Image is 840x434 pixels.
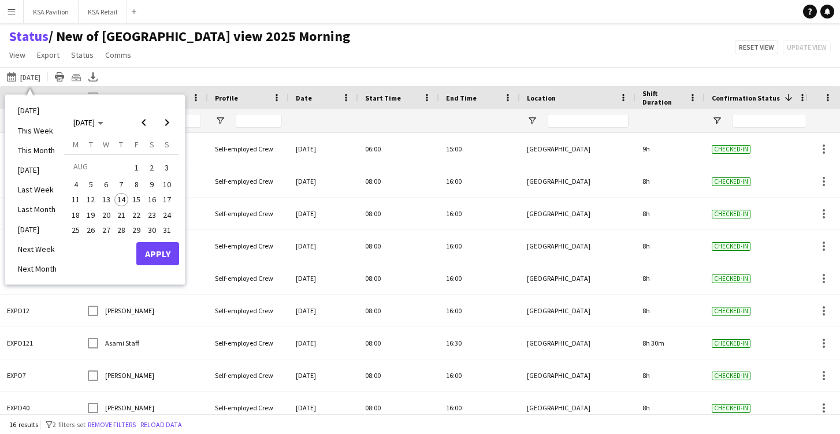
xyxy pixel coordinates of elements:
[520,392,635,424] div: [GEOGRAPHIC_DATA]
[358,295,439,327] div: 08:00
[9,50,25,60] span: View
[99,177,113,191] span: 6
[439,165,520,197] div: 16:00
[159,192,174,207] button: 17-08-2025
[103,139,109,150] span: W
[289,133,358,165] div: [DATE]
[155,111,179,134] button: Next month
[289,230,358,262] div: [DATE]
[114,177,128,191] span: 7
[208,133,289,165] div: Self-employed Crew
[712,339,750,348] span: Checked-in
[712,210,750,218] span: Checked-in
[73,139,79,150] span: M
[101,47,136,62] a: Comms
[289,198,358,229] div: [DATE]
[159,177,174,192] button: 10-08-2025
[129,223,143,237] span: 29
[527,116,537,126] button: Open Filter Menu
[208,230,289,262] div: Self-employed Crew
[520,295,635,327] div: [GEOGRAPHIC_DATA]
[145,208,159,222] span: 23
[79,1,127,23] button: KSA Retail
[71,50,94,60] span: Status
[9,28,49,45] a: Status
[129,207,144,222] button: 22-08-2025
[160,208,174,222] span: 24
[105,403,154,412] span: [PERSON_NAME]
[635,392,705,424] div: 8h
[69,177,83,191] span: 4
[68,177,83,192] button: 04-08-2025
[99,177,114,192] button: 06-08-2025
[635,133,705,165] div: 9h
[358,392,439,424] div: 08:00
[114,207,129,222] button: 21-08-2025
[208,262,289,294] div: Self-employed Crew
[159,222,174,238] button: 31-08-2025
[129,208,143,222] span: 22
[635,295,705,327] div: 8h
[439,327,520,359] div: 16:30
[84,193,98,207] span: 12
[129,159,144,177] button: 01-08-2025
[7,94,50,102] span: Workforce ID
[86,418,138,431] button: Remove filters
[635,230,705,262] div: 8h
[32,47,64,62] a: Export
[99,192,114,207] button: 13-08-2025
[145,223,159,237] span: 30
[735,40,778,54] button: Reset view
[99,193,113,207] span: 13
[520,133,635,165] div: [GEOGRAPHIC_DATA]
[358,198,439,229] div: 08:00
[99,208,113,222] span: 20
[69,193,83,207] span: 11
[105,94,124,102] span: Name
[84,223,98,237] span: 26
[11,121,64,140] li: This Week
[69,223,83,237] span: 25
[439,359,520,391] div: 16:00
[289,295,358,327] div: [DATE]
[208,327,289,359] div: Self-employed Crew
[129,193,143,207] span: 15
[208,295,289,327] div: Self-employed Crew
[114,222,129,238] button: 28-08-2025
[84,177,98,191] span: 5
[145,193,159,207] span: 16
[136,242,179,265] button: Apply
[439,230,520,262] div: 16:00
[289,327,358,359] div: [DATE]
[439,198,520,229] div: 16:00
[520,262,635,294] div: [GEOGRAPHIC_DATA]
[11,101,64,120] li: [DATE]
[208,165,289,197] div: Self-employed Crew
[114,177,129,192] button: 07-08-2025
[733,114,808,128] input: Confirmation Status Filter Input
[69,208,83,222] span: 18
[520,359,635,391] div: [GEOGRAPHIC_DATA]
[119,139,123,150] span: T
[144,192,159,207] button: 16-08-2025
[520,198,635,229] div: [GEOGRAPHIC_DATA]
[68,207,83,222] button: 18-08-2025
[160,177,174,191] span: 10
[144,159,159,177] button: 02-08-2025
[11,239,64,259] li: Next Week
[105,50,131,60] span: Comms
[635,262,705,294] div: 8h
[105,371,154,380] span: [PERSON_NAME]
[144,222,159,238] button: 30-08-2025
[150,139,154,150] span: S
[11,259,64,279] li: Next Month
[358,230,439,262] div: 08:00
[159,159,174,177] button: 03-08-2025
[129,159,143,176] span: 1
[129,222,144,238] button: 29-08-2025
[296,94,312,102] span: Date
[358,262,439,294] div: 08:00
[635,198,705,229] div: 8h
[358,165,439,197] div: 08:00
[132,111,155,134] button: Previous month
